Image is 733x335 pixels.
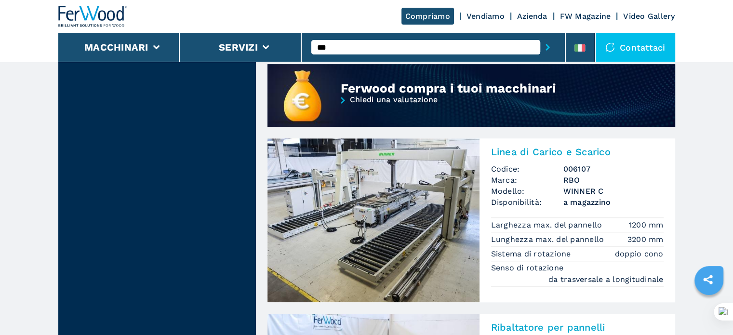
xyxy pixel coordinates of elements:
[491,197,563,208] span: Disponibilità:
[692,292,726,328] iframe: Chat
[84,41,148,53] button: Macchinari
[563,186,664,197] h3: WINNER C
[560,12,611,21] a: FW Magazine
[605,42,615,52] img: Contattaci
[596,33,675,62] div: Contattaci
[466,12,505,21] a: Vendiamo
[563,197,664,208] span: a magazzino
[267,138,480,302] img: Linea di Carico e Scarico RBO WINNER C
[491,322,664,333] h2: Ribaltatore per pannelli
[696,268,720,292] a: sharethis
[267,96,675,128] a: Chiedi una valutazione
[491,174,563,186] span: Marca:
[341,80,608,96] div: Ferwood compra i tuoi macchinari
[267,138,675,302] a: Linea di Carico e Scarico RBO WINNER CLinea di Carico e ScaricoCodice:006107Marca:RBOModello:WINN...
[491,249,573,259] p: Sistema di rotazione
[563,174,664,186] h3: RBO
[58,6,128,27] img: Ferwood
[540,36,555,58] button: submit-button
[491,220,605,230] p: Larghezza max. del pannello
[219,41,258,53] button: Servizi
[623,12,675,21] a: Video Gallery
[548,274,664,285] em: da trasversale a longitudinale
[491,146,664,158] h2: Linea di Carico e Scarico
[491,234,607,245] p: Lunghezza max. del pannello
[627,234,664,245] em: 3200 mm
[491,186,563,197] span: Modello:
[491,163,563,174] span: Codice:
[615,248,664,259] em: doppio cono
[629,219,664,230] em: 1200 mm
[491,263,566,273] p: Senso di rotazione
[563,163,664,174] h3: 006107
[401,8,454,25] a: Compriamo
[517,12,547,21] a: Azienda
